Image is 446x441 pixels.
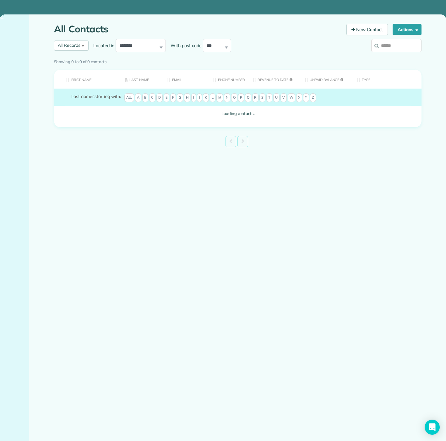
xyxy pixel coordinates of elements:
th: Email: activate to sort column ascending [162,70,208,89]
span: P [238,93,244,102]
label: starting with: [71,93,121,100]
th: Phone number: activate to sort column ascending [208,70,248,89]
span: W [288,93,295,102]
span: F [170,93,176,102]
span: Q [245,93,251,102]
div: Showing 0 to 0 of 0 contacts [54,56,422,65]
span: R [252,93,258,102]
span: E [164,93,169,102]
button: Actions [393,24,422,35]
span: A [135,93,141,102]
span: D [156,93,163,102]
th: Unpaid Balance: activate to sort column ascending [300,70,352,89]
span: C [149,93,155,102]
span: All [124,93,134,102]
span: U [273,93,280,102]
span: N [224,93,230,102]
label: Located in [89,42,116,49]
span: L [210,93,215,102]
span: M [216,93,223,102]
a: New Contact [346,24,388,35]
span: T [266,93,272,102]
span: O [231,93,237,102]
span: S [259,93,265,102]
span: K [203,93,209,102]
span: Last names [71,94,95,99]
span: I [191,93,196,102]
span: V [280,93,287,102]
th: Last Name: activate to sort column descending [120,70,162,89]
th: First Name: activate to sort column ascending [54,70,120,89]
span: J [197,93,202,102]
label: With post code [166,42,203,49]
div: Open Intercom Messenger [425,420,440,435]
span: All Records [58,42,81,48]
th: Type: activate to sort column ascending [352,70,422,89]
th: Revenue to Date: activate to sort column ascending [248,70,300,89]
span: H [184,93,190,102]
h1: All Contacts [54,24,342,34]
span: B [142,93,148,102]
span: G [177,93,183,102]
span: Z [310,93,316,102]
td: Loading contacts.. [54,106,422,121]
span: Y [303,93,309,102]
span: X [296,93,302,102]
